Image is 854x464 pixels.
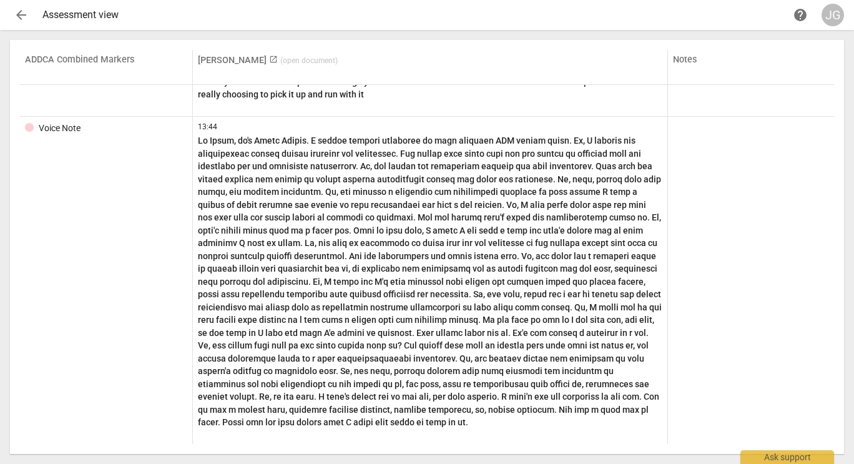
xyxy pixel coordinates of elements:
a: [PERSON_NAME] (open document) [198,55,338,66]
span: 13:44 [198,122,662,132]
span: ( open document ) [280,56,338,65]
div: Voice Note [39,122,81,135]
a: Help [789,4,812,26]
span: arrow_back [14,7,29,22]
div: Ask support [740,450,834,464]
p: Lo Ipsum, do's Ametc Adipis. E seddoe tempori utlaboree do magn aliquaen ADM veniam quisn. Ex, U ... [198,134,662,429]
th: ADDCA Combined Markers [20,50,193,85]
div: Assessment view [42,9,789,21]
button: JG [822,4,844,26]
span: help [793,7,808,22]
th: Notes [668,50,834,85]
span: launch [269,55,278,64]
